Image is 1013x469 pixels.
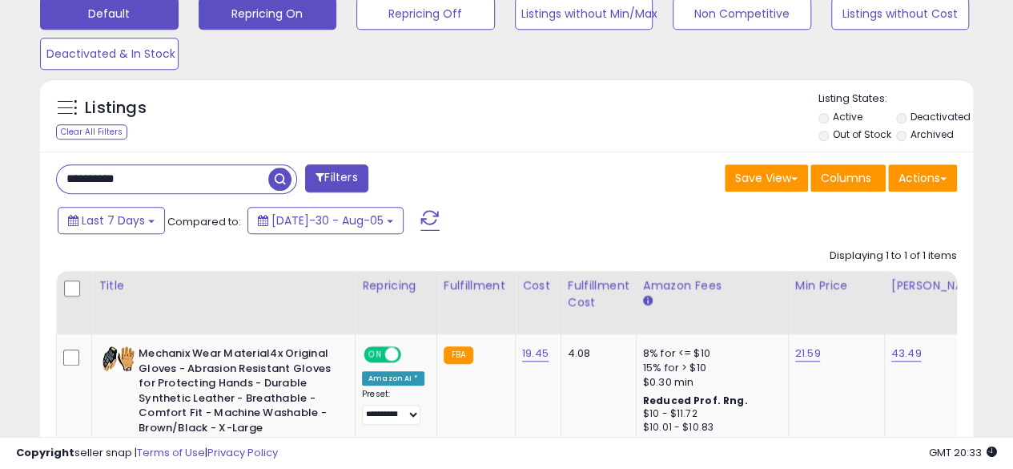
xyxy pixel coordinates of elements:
[832,127,890,141] label: Out of Stock
[82,212,145,228] span: Last 7 Days
[643,277,782,294] div: Amazon Fees
[305,164,368,192] button: Filters
[810,164,886,192] button: Columns
[643,361,776,375] div: 15% for > $10
[522,277,554,294] div: Cost
[830,249,957,264] div: Displaying 1 to 1 of 1 items
[832,110,862,123] label: Active
[58,207,165,234] button: Last 7 Days
[725,164,808,192] button: Save View
[362,277,430,294] div: Repricing
[643,421,776,435] div: $10.01 - $10.83
[167,214,241,229] span: Compared to:
[362,389,424,425] div: Preset:
[444,277,509,294] div: Fulfillment
[643,407,776,421] div: $10 - $11.72
[888,164,957,192] button: Actions
[643,375,776,390] div: $0.30 min
[821,170,871,186] span: Columns
[643,346,776,361] div: 8% for <= $10
[568,346,624,361] div: 4.08
[643,294,653,309] small: Amazon Fees.
[643,394,748,407] b: Reduced Prof. Rng.
[929,445,997,460] span: 2025-08-13 20:33 GMT
[247,207,404,234] button: [DATE]-30 - Aug-05
[40,38,179,70] button: Deactivated & In Stock
[910,127,954,141] label: Archived
[362,371,424,386] div: Amazon AI *
[399,348,424,362] span: OFF
[795,277,878,294] div: Min Price
[271,212,384,228] span: [DATE]-30 - Aug-05
[85,97,147,119] h5: Listings
[365,348,385,362] span: ON
[444,346,473,364] small: FBA
[98,277,348,294] div: Title
[207,445,278,460] a: Privacy Policy
[16,445,74,460] strong: Copyright
[795,346,821,362] a: 21.59
[818,91,973,107] p: Listing States:
[56,124,127,139] div: Clear All Filters
[16,446,278,461] div: seller snap | |
[139,346,333,439] b: Mechanix Wear Material4x Original Gloves - Abrasion Resistant Gloves for Protecting Hands - Durab...
[910,110,971,123] label: Deactivated
[522,346,549,362] a: 19.45
[103,346,135,371] img: 51naHjDLZdL._SL40_.jpg
[891,277,987,294] div: [PERSON_NAME]
[891,346,922,362] a: 43.49
[137,445,205,460] a: Terms of Use
[568,277,629,311] div: Fulfillment Cost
